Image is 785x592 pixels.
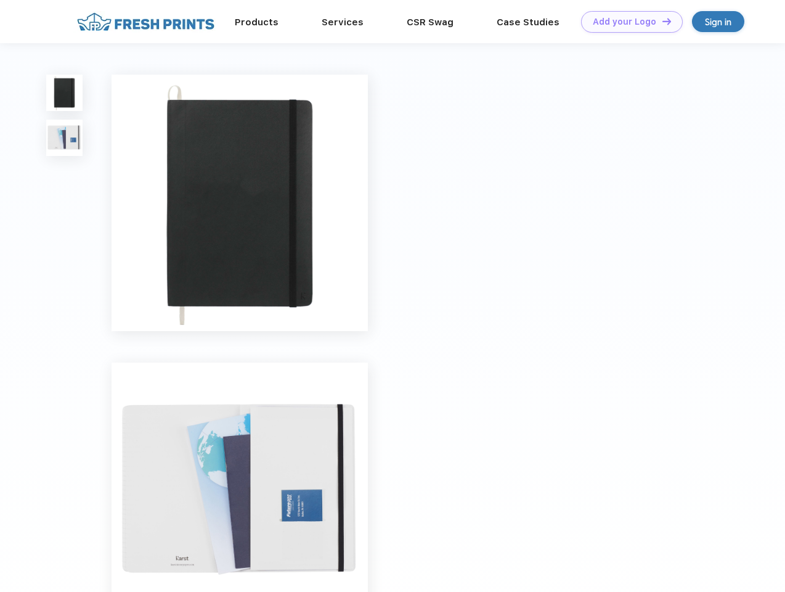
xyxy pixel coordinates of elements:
a: Sign in [692,11,744,32]
a: Services [322,17,364,28]
img: func=resize&h=640 [112,75,368,331]
img: func=resize&h=100 [46,120,83,156]
img: func=resize&h=100 [46,75,83,111]
div: Add your Logo [593,17,656,27]
div: Sign in [705,15,731,29]
a: Products [235,17,279,28]
img: DT [662,18,671,25]
img: fo%20logo%202.webp [73,11,218,33]
a: CSR Swag [407,17,454,28]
